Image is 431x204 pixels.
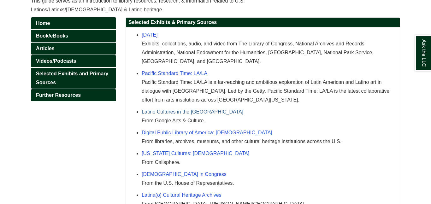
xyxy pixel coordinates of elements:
[142,137,397,146] p: From libraries, archives, museums, and other cultural heritage institutions across the U.S.
[36,33,68,38] span: Book/eBooks
[36,58,76,64] span: Videos/Podcasts
[36,71,108,85] span: Selected Exhibits and Primary Sources
[142,192,221,198] a: Latina(o) Cultural Heritage Archives
[142,109,243,114] a: Latino Cultures in the [GEOGRAPHIC_DATA]
[31,68,116,89] a: Selected Exhibits and Primary Sources
[142,151,249,156] a: [US_STATE] Cultures: [DEMOGRAPHIC_DATA]
[142,158,397,167] p: From Calisphere.
[126,18,400,27] h2: Selected Exhibits & Primary Sources
[142,78,397,104] p: Pacific Standard Time: LA/LA is a far-reaching and ambitious exploration of Latin American and La...
[36,92,81,98] span: Further Resources
[31,17,116,101] div: Guide Pages
[36,46,55,51] span: Articles
[142,116,397,125] p: From Google Arts & Culture.
[142,130,272,135] a: Digital Public Library of America: [DEMOGRAPHIC_DATA]
[142,39,397,66] p: Exhibits, collections, audio, and video from The Library of Congress, National Archives and Recor...
[142,71,207,76] a: Pacific Standard Time: LA/LA
[31,30,116,42] a: Book/eBooks
[142,32,157,38] a: [DATE]
[31,43,116,55] a: Articles
[142,172,227,177] a: [DEMOGRAPHIC_DATA] in Congress
[142,179,397,188] p: From the U.S. House of Representatives.
[31,55,116,67] a: Videos/Podcasts
[31,17,116,29] a: Home
[36,20,50,26] span: Home
[31,89,116,101] a: Further Resources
